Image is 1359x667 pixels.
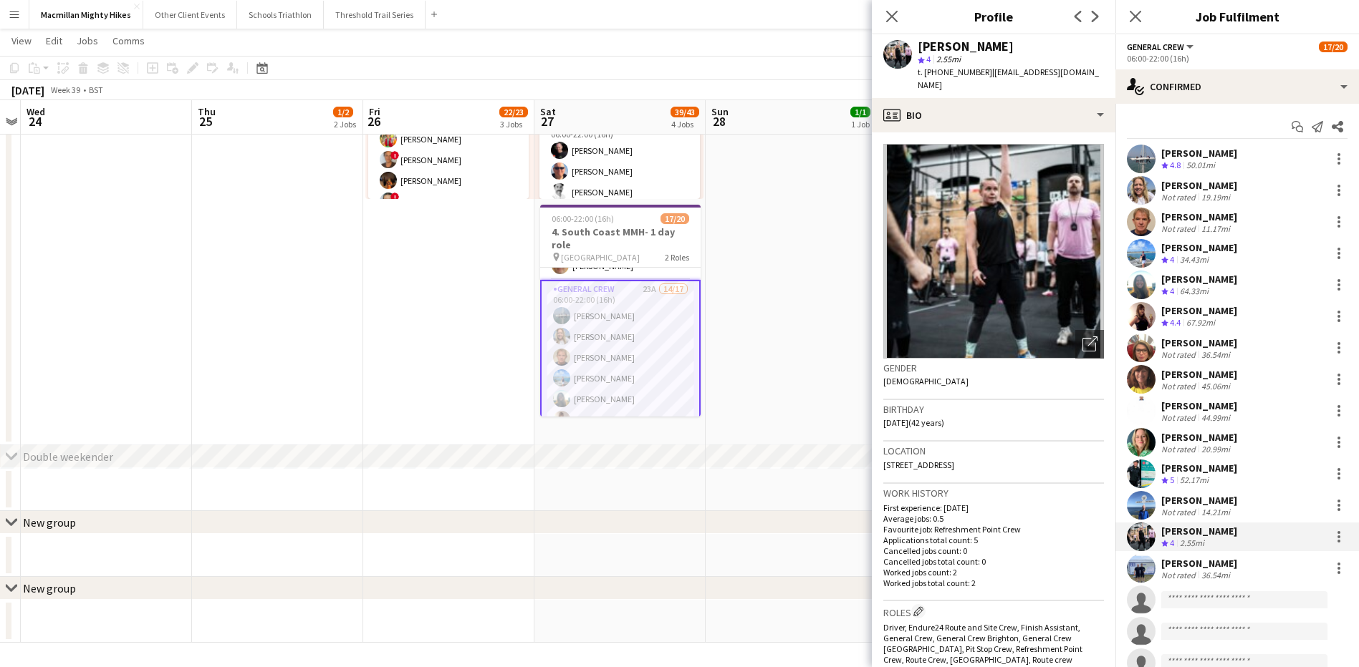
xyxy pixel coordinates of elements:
[1183,160,1218,172] div: 50.01mi
[1161,381,1199,391] div: Not rated
[883,535,1104,545] p: Applications total count: 5
[1161,525,1237,537] div: [PERSON_NAME]
[883,545,1104,556] p: Cancelled jobs count: 0
[1183,317,1218,329] div: 67.92mi
[1199,223,1233,234] div: 11.17mi
[1161,223,1199,234] div: Not rated
[46,34,62,47] span: Edit
[77,34,98,47] span: Jobs
[333,107,353,117] span: 1/2
[1199,444,1233,454] div: 20.99mi
[367,113,380,130] span: 26
[1199,192,1233,203] div: 19.19mi
[933,54,964,64] span: 2.55mi
[11,83,44,97] div: [DATE]
[1161,431,1237,444] div: [PERSON_NAME]
[883,556,1104,567] p: Cancelled jobs total count: 0
[40,31,68,50] a: Edit
[872,7,1115,26] h3: Profile
[883,567,1104,578] p: Worked jobs count: 2
[1170,537,1174,548] span: 4
[1161,192,1199,203] div: Not rated
[918,67,1099,90] span: | [EMAIL_ADDRESS][DOMAIN_NAME]
[661,213,689,224] span: 17/20
[883,376,969,386] span: [DEMOGRAPHIC_DATA]
[540,280,701,663] app-card-role: General Crew23A14/1706:00-22:00 (16h)[PERSON_NAME][PERSON_NAME][PERSON_NAME][PERSON_NAME][PERSON_...
[883,444,1104,457] h3: Location
[1115,69,1359,104] div: Confirmed
[883,361,1104,374] h3: Gender
[918,67,992,77] span: t. [PHONE_NUMBER]
[1199,349,1233,360] div: 36.54mi
[671,107,699,117] span: 39/43
[1199,570,1233,580] div: 36.54mi
[112,34,145,47] span: Comms
[883,417,944,428] span: [DATE] (42 years)
[711,105,729,118] span: Sun
[1161,241,1237,254] div: [PERSON_NAME]
[390,193,399,201] span: !
[552,213,614,224] span: 06:00-22:00 (16h)
[1127,42,1184,52] span: General Crew
[883,604,1104,619] h3: Roles
[1075,330,1104,359] div: Open photos pop-in
[539,116,700,248] app-card-role: Route Crew5/506:00-22:00 (16h)[PERSON_NAME][PERSON_NAME][PERSON_NAME]
[1199,381,1233,391] div: 45.06mi
[883,524,1104,535] p: Favourite job: Refreshment Point Crew
[926,54,931,64] span: 4
[883,487,1104,500] h3: Work history
[1199,507,1233,517] div: 14.21mi
[850,107,870,117] span: 1/1
[1170,160,1181,170] span: 4.8
[883,144,1104,359] img: Crew avatar or photo
[540,225,701,251] h3: 4. South Coast MMH- 1 day role
[1161,179,1237,192] div: [PERSON_NAME]
[1170,286,1174,296] span: 4
[1161,336,1237,349] div: [PERSON_NAME]
[1319,42,1348,52] span: 17/20
[1161,570,1199,580] div: Not rated
[1161,399,1237,412] div: [PERSON_NAME]
[1127,42,1196,52] button: General Crew
[27,105,45,118] span: Wed
[1177,254,1211,266] div: 34.43mi
[1161,147,1237,160] div: [PERSON_NAME]
[883,502,1104,513] p: First experience: [DATE]
[883,513,1104,524] p: Average jobs: 0.5
[540,105,556,118] span: Sat
[23,515,76,530] div: New group
[1177,474,1211,487] div: 52.17mi
[23,581,76,595] div: New group
[1170,254,1174,265] span: 4
[196,113,216,130] span: 25
[1161,494,1237,507] div: [PERSON_NAME]
[1199,412,1233,423] div: 44.99mi
[883,403,1104,416] h3: Birthday
[1161,349,1199,360] div: Not rated
[1115,7,1359,26] h3: Job Fulfilment
[1161,557,1237,570] div: [PERSON_NAME]
[1127,53,1348,64] div: 06:00-22:00 (16h)
[1161,444,1199,454] div: Not rated
[89,84,103,95] div: BST
[47,84,83,95] span: Week 39
[561,252,640,263] span: [GEOGRAPHIC_DATA]
[1177,286,1211,298] div: 64.33mi
[1170,317,1181,328] span: 4.4
[11,34,32,47] span: View
[1161,304,1237,317] div: [PERSON_NAME]
[23,449,113,464] div: Double weekender
[369,105,380,118] span: Fri
[334,119,356,130] div: 2 Jobs
[1161,368,1237,381] div: [PERSON_NAME]
[665,252,689,263] span: 2 Roles
[709,113,729,130] span: 28
[324,1,426,29] button: Threshold Trail Series
[198,105,216,118] span: Thu
[71,31,104,50] a: Jobs
[29,1,143,29] button: Macmillan Mighty Hikes
[540,205,701,417] app-job-card: 06:00-22:00 (16h)17/204. South Coast MMH- 1 day role [GEOGRAPHIC_DATA]2 Roles06:00-22:00 (16h)[PE...
[24,113,45,130] span: 24
[143,1,237,29] button: Other Client Events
